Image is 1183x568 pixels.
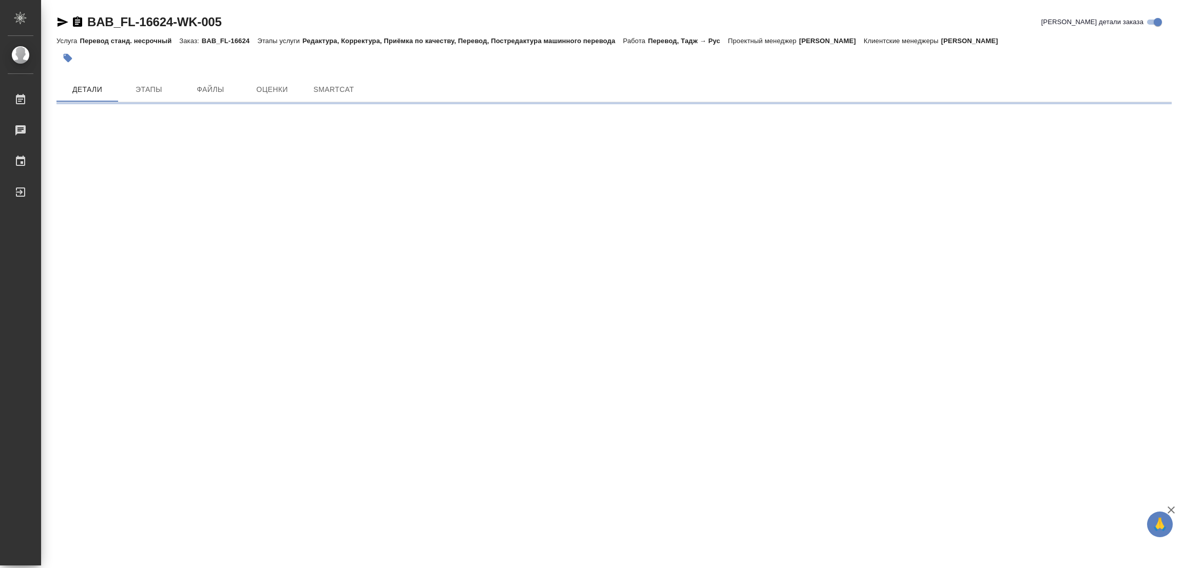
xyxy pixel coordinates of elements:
button: Скопировать ссылку для ЯМессенджера [56,16,69,28]
a: BAB_FL-16624-WK-005 [87,15,222,29]
p: [PERSON_NAME] [799,37,864,45]
p: Клиентские менеджеры [864,37,941,45]
span: Файлы [186,83,235,96]
p: Проектный менеджер [728,37,799,45]
button: Скопировать ссылку [71,16,84,28]
p: Этапы услуги [257,37,302,45]
p: [PERSON_NAME] [941,37,1006,45]
p: Заказ: [179,37,201,45]
span: [PERSON_NAME] детали заказа [1041,17,1143,27]
span: Оценки [247,83,297,96]
span: 🙏 [1151,514,1169,535]
p: Перевод станд. несрочный [80,37,179,45]
p: Перевод, Тадж → Рус [648,37,728,45]
p: Редактура, Корректура, Приёмка по качеству, Перевод, Постредактура машинного перевода [302,37,623,45]
span: Детали [63,83,112,96]
span: SmartCat [309,83,358,96]
button: 🙏 [1147,512,1173,537]
p: BAB_FL-16624 [202,37,257,45]
p: Работа [623,37,648,45]
p: Услуга [56,37,80,45]
span: Этапы [124,83,174,96]
button: Добавить тэг [56,47,79,69]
